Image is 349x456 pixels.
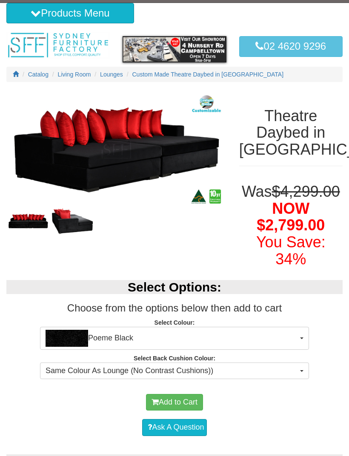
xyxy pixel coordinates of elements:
button: Products Menu [6,3,134,23]
img: Sydney Furniture Factory [6,32,110,59]
span: Same Colour As Lounge (No Contrast Cushions)) [46,365,298,377]
h1: Was [239,183,343,267]
a: Catalog [28,71,49,78]
h1: Theatre Daybed in [GEOGRAPHIC_DATA] [239,108,343,158]
button: Same Colour As Lounge (No Contrast Cushions)) [40,363,309,380]
h3: Choose from the options below then add to cart [6,303,343,314]
span: Poeme Black [46,330,298,347]
font: You Save: 34% [256,233,326,268]
a: Custom Made Theatre Daybed in [GEOGRAPHIC_DATA] [132,71,284,78]
del: $4,299.00 [272,183,340,200]
img: Poeme Black [46,330,88,347]
b: Select Options: [128,280,221,294]
a: Living Room [58,71,91,78]
strong: Select Back Cushion Colour: [134,355,215,362]
button: Add to Cart [146,394,203,411]
a: 02 4620 9296 [239,36,343,57]
span: NOW $2,799.00 [257,200,325,234]
button: Poeme BlackPoeme Black [40,327,309,350]
a: Lounges [100,71,123,78]
a: Ask A Question [142,419,206,436]
strong: Select Colour: [154,319,195,326]
img: showroom.gif [123,36,226,62]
